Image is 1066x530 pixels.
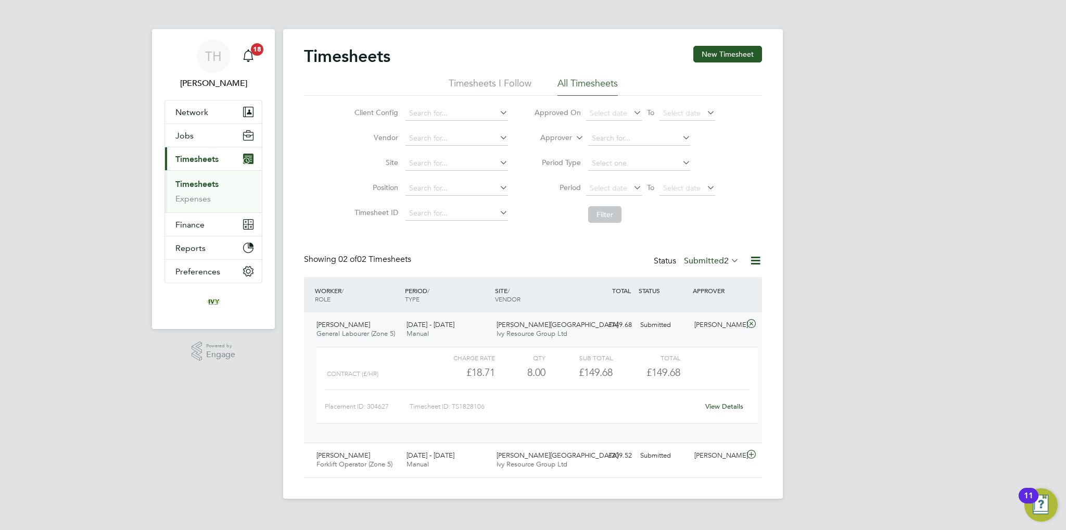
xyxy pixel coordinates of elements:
div: 11 [1024,496,1033,509]
div: £209.52 [582,447,636,464]
div: QTY [495,351,545,364]
span: [PERSON_NAME][GEOGRAPHIC_DATA] [497,320,618,329]
div: APPROVER [690,281,744,300]
div: £149.68 [545,364,613,381]
input: Search for... [405,156,508,171]
label: Approved On [534,108,581,117]
span: Select date [590,108,627,118]
div: Status [654,254,741,269]
label: Client Config [351,108,398,117]
div: £149.68 [582,317,636,334]
button: Jobs [165,124,262,147]
span: 02 Timesheets [338,254,411,264]
a: Expenses [175,194,211,204]
label: Period Type [534,158,581,167]
input: Select one [588,156,691,171]
input: Search for... [405,106,508,121]
a: TH[PERSON_NAME] [164,40,262,90]
span: £149.68 [646,366,680,378]
label: Submitted [684,256,739,266]
div: Total [613,351,680,364]
span: Manual [407,329,429,338]
img: ivyresourcegroup-logo-retina.png [205,294,222,310]
span: [PERSON_NAME][GEOGRAPHIC_DATA] [497,451,618,460]
span: TYPE [405,295,420,303]
span: TOTAL [612,286,631,295]
input: Search for... [405,206,508,221]
label: Vendor [351,133,398,142]
button: Timesheets [165,147,262,170]
span: Forklift Operator (Zone 5) [316,460,392,469]
a: 18 [238,40,259,73]
span: ROLE [315,295,331,303]
input: Search for... [405,131,508,146]
span: 02 of [338,254,357,264]
div: Placement ID: 304627 [325,398,410,415]
span: Select date [663,183,701,193]
div: [PERSON_NAME] [690,447,744,464]
span: Timesheets [175,154,219,164]
span: / [507,286,510,295]
div: STATUS [636,281,690,300]
span: 18 [251,43,263,56]
span: To [644,106,657,119]
button: Network [165,100,262,123]
span: Tom Harvey [164,77,262,90]
span: contract (£/HR) [327,370,378,377]
button: Filter [588,206,621,223]
span: Select date [663,108,701,118]
a: Powered byEngage [192,342,236,361]
span: / [427,286,429,295]
div: [PERSON_NAME] [690,317,744,334]
span: / [341,286,344,295]
span: To [644,181,657,194]
label: Timesheet ID [351,208,398,217]
span: Reports [175,243,206,253]
div: PERIOD [402,281,492,308]
span: TH [205,49,222,63]
span: Jobs [175,131,194,141]
div: Timesheets [165,170,262,212]
a: Timesheets [175,179,219,189]
button: Open Resource Center, 11 new notifications [1024,488,1058,522]
div: WORKER [312,281,402,308]
span: Ivy Resource Group Ltd [497,460,567,469]
span: [PERSON_NAME] [316,320,370,329]
a: Go to home page [164,294,262,310]
button: Preferences [165,260,262,283]
span: Ivy Resource Group Ltd [497,329,567,338]
label: Site [351,158,398,167]
nav: Main navigation [152,29,275,329]
div: 8.00 [495,364,545,381]
div: SITE [492,281,582,308]
span: VENDOR [495,295,521,303]
span: [DATE] - [DATE] [407,451,454,460]
h2: Timesheets [304,46,390,67]
span: Manual [407,460,429,469]
div: Submitted [636,317,690,334]
label: Position [351,183,398,192]
button: New Timesheet [693,46,762,62]
div: £18.71 [428,364,495,381]
div: Sub Total [545,351,613,364]
input: Search for... [405,181,508,196]
label: Approver [525,133,572,143]
label: Period [534,183,581,192]
div: Charge rate [428,351,495,364]
li: All Timesheets [557,77,618,96]
li: Timesheets I Follow [449,77,531,96]
input: Search for... [588,131,691,146]
button: Finance [165,213,262,236]
span: [DATE] - [DATE] [407,320,454,329]
div: Timesheet ID: TS1828106 [410,398,699,415]
span: 2 [724,256,729,266]
span: Select date [590,183,627,193]
span: General Labourer (Zone 5) [316,329,395,338]
button: Reports [165,236,262,259]
div: Showing [304,254,413,265]
span: [PERSON_NAME] [316,451,370,460]
span: Network [175,107,208,117]
span: Powered by [206,342,235,350]
span: Finance [175,220,205,230]
span: Engage [206,350,235,359]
